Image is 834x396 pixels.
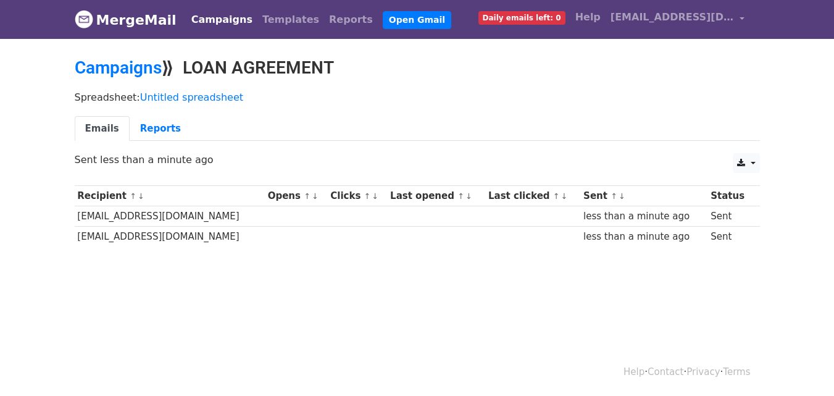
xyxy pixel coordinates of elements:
[75,206,265,227] td: [EMAIL_ADDRESS][DOMAIN_NAME]
[304,192,311,201] a: ↑
[465,192,472,201] a: ↓
[75,7,177,33] a: MergeMail
[327,186,387,206] th: Clicks
[383,11,451,29] a: Open Gmail
[372,192,378,201] a: ↓
[75,10,93,28] img: MergeMail logo
[648,366,683,377] a: Contact
[485,186,580,206] th: Last clicked
[583,209,705,224] div: less than a minute ago
[138,192,144,201] a: ↓
[75,57,162,78] a: Campaigns
[387,186,485,206] th: Last opened
[707,206,753,227] td: Sent
[473,5,570,30] a: Daily emails left: 0
[130,116,191,141] a: Reports
[75,227,265,247] td: [EMAIL_ADDRESS][DOMAIN_NAME]
[75,116,130,141] a: Emails
[75,153,760,166] p: Sent less than a minute ago
[75,186,265,206] th: Recipient
[364,192,371,201] a: ↑
[257,7,324,32] a: Templates
[140,91,243,103] a: Untitled spreadsheet
[478,11,565,25] span: Daily emails left: 0
[553,192,560,201] a: ↑
[707,186,753,206] th: Status
[619,192,625,201] a: ↓
[583,230,705,244] div: less than a minute ago
[457,192,464,201] a: ↑
[611,192,617,201] a: ↑
[570,5,606,30] a: Help
[324,7,378,32] a: Reports
[611,10,734,25] span: [EMAIL_ADDRESS][DOMAIN_NAME]
[186,7,257,32] a: Campaigns
[561,192,568,201] a: ↓
[723,366,750,377] a: Terms
[606,5,750,34] a: [EMAIL_ADDRESS][DOMAIN_NAME]
[75,57,760,78] h2: ⟫ LOAN AGREEMENT
[265,186,328,206] th: Opens
[623,366,644,377] a: Help
[580,186,707,206] th: Sent
[75,91,760,104] p: Spreadsheet:
[707,227,753,247] td: Sent
[130,192,136,201] a: ↑
[312,192,319,201] a: ↓
[686,366,720,377] a: Privacy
